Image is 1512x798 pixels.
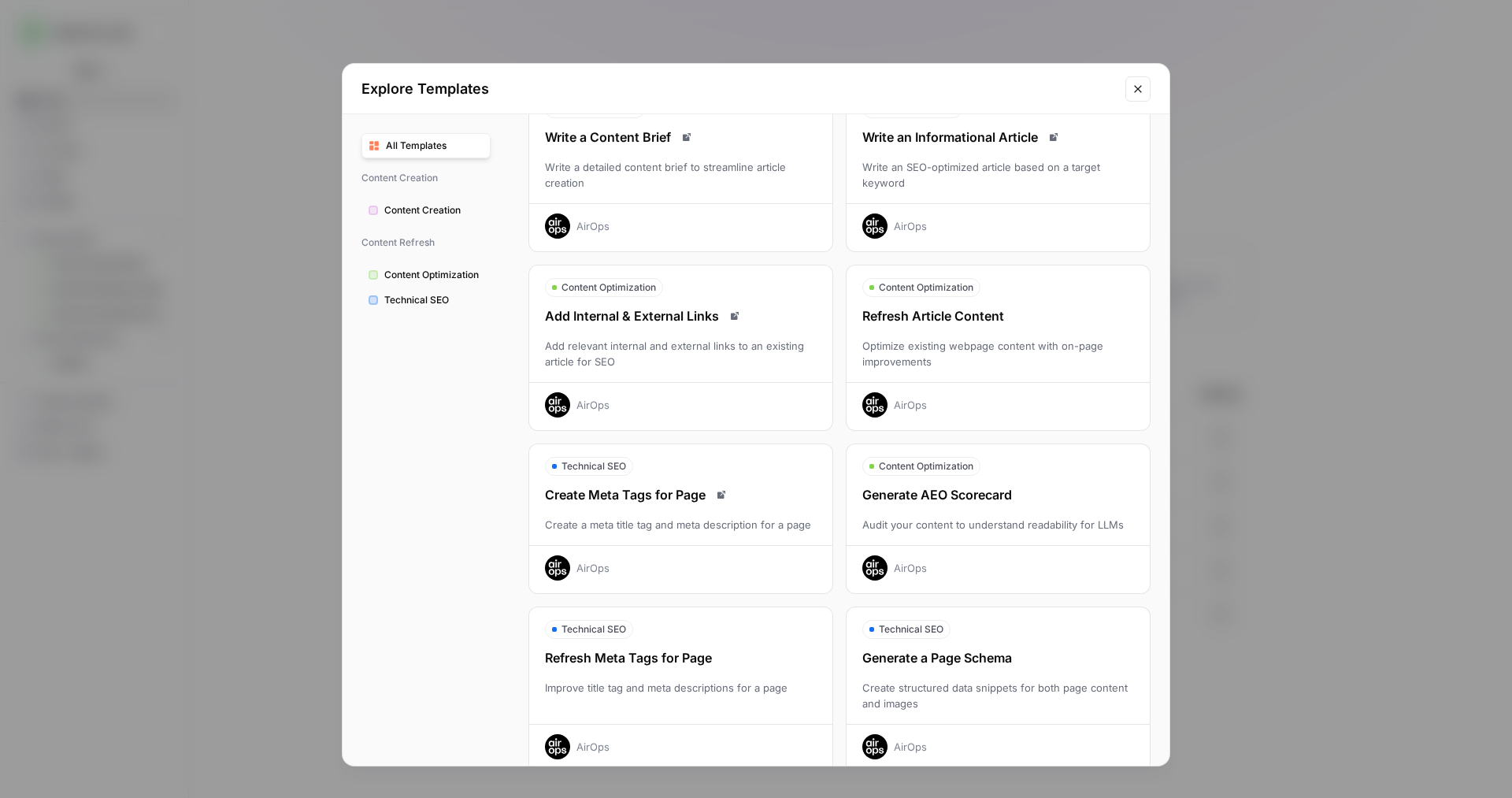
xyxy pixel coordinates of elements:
div: Add relevant internal and external links to an existing article for SEO [529,338,832,369]
div: Generate a Page Schema [847,648,1150,667]
div: AirOps [894,218,927,234]
span: Content Creation [384,203,484,217]
span: Content Creation [361,165,491,191]
div: Create Meta Tags for Page [529,485,832,504]
button: Content OptimizationGenerate AEO ScorecardAudit your content to understand readability for LLMsAi... [846,444,1151,594]
div: Generate AEO Scorecard [847,485,1150,504]
span: Content Optimization [561,280,656,295]
span: All Templates [386,139,484,153]
div: Audit your content to understand readability for LLMs [847,517,1150,533]
button: Close modal [1125,76,1151,102]
h2: Explore Templates [361,78,1116,100]
span: Technical SEO [879,622,943,637]
a: Read docs [712,485,731,504]
div: AirOps [894,397,927,413]
div: Create a meta title tag and meta description for a page [529,517,832,533]
div: AirOps [894,739,927,755]
button: Technical SEOCreate Meta Tags for PageRead docsCreate a meta title tag and meta description for a... [528,444,833,594]
div: Refresh Article Content [847,306,1150,325]
a: Read docs [1044,128,1063,147]
button: Content CreationWrite a Content BriefRead docsWrite a detailed content brief to streamline articl... [528,86,833,252]
button: Technical SEORefresh Meta Tags for PageImprove title tag and meta descriptions for a pageAirOps [528,607,833,773]
a: Read docs [725,306,744,325]
button: Content Creation [361,198,491,223]
span: Content Refresh [361,229,491,256]
div: AirOps [576,560,610,576]
span: Technical SEO [384,293,484,307]
span: Content Optimization [879,459,973,473]
button: Content OptimizationAdd Internal & External LinksRead docsAdd relevant internal and external link... [528,265,833,431]
button: Technical SEOGenerate a Page SchemaCreate structured data snippets for both page content and imag... [846,607,1151,773]
div: AirOps [576,397,610,413]
a: Read docs [677,128,696,147]
button: All Templates [361,133,491,158]
div: AirOps [576,739,610,755]
span: Technical SEO [561,622,626,637]
div: Add Internal & External Links [529,306,832,325]
button: Content CreationWrite an Informational ArticleRead docsWrite an SEO-optimized article based on a ... [846,86,1151,252]
span: Content Optimization [384,268,484,282]
div: Write an SEO-optimized article based on a target keyword [847,159,1150,191]
div: Write an Informational Article [847,128,1150,147]
div: AirOps [894,560,927,576]
span: Content Optimization [879,280,973,295]
div: Refresh Meta Tags for Page [529,648,832,667]
button: Content OptimizationRefresh Article ContentOptimize existing webpage content with on-page improve... [846,265,1151,431]
button: Content Optimization [361,262,491,288]
div: AirOps [576,218,610,234]
div: Write a Content Brief [529,128,832,147]
span: Technical SEO [561,459,626,473]
div: Optimize existing webpage content with on-page improvements [847,338,1150,369]
div: Write a detailed content brief to streamline article creation [529,159,832,191]
div: Improve title tag and meta descriptions for a page [529,680,832,711]
div: Create structured data snippets for both page content and images [847,680,1150,711]
button: Technical SEO [361,288,491,313]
